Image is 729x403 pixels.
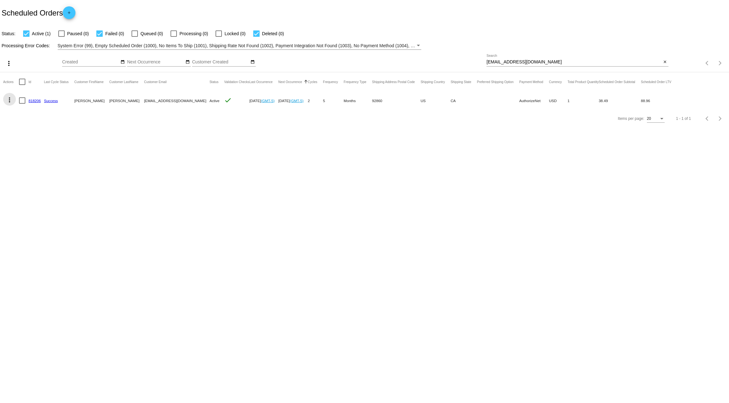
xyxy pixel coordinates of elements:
[308,91,323,110] mat-cell: 2
[599,91,641,110] mat-cell: 38.49
[549,80,562,84] button: Change sorting for CurrencyIso
[421,80,445,84] button: Change sorting for ShippingCountry
[519,91,549,110] mat-cell: AuthorizeNet
[224,96,232,104] mat-icon: check
[5,60,13,67] mat-icon: more_vert
[109,80,139,84] button: Change sorting for CustomerLastName
[185,60,190,65] mat-icon: date_range
[249,91,278,110] mat-cell: [DATE]
[250,60,255,65] mat-icon: date_range
[641,80,671,84] button: Change sorting for LifetimeValue
[192,60,249,65] input: Customer Created
[701,57,714,69] button: Previous page
[714,112,726,125] button: Next page
[29,80,31,84] button: Change sorting for Id
[701,112,714,125] button: Previous page
[2,43,50,48] span: Processing Error Codes:
[224,30,245,37] span: Locked (0)
[451,80,471,84] button: Change sorting for ShippingState
[179,30,208,37] span: Processing (0)
[249,80,273,84] button: Change sorting for LastOccurrenceUtc
[29,99,41,103] a: 818206
[278,91,308,110] mat-cell: [DATE]
[58,42,422,50] mat-select: Filter by Processing Error Codes
[290,99,304,103] a: (GMT-5)
[323,91,344,110] mat-cell: 5
[262,30,284,37] span: Deleted (0)
[323,80,338,84] button: Change sorting for Frequency
[663,60,667,65] mat-icon: close
[372,80,415,84] button: Change sorting for ShippingPostcode
[2,6,75,19] h2: Scheduled Orders
[210,99,220,103] span: Active
[676,116,691,121] div: 1 - 1 of 1
[568,91,599,110] mat-cell: 1
[618,116,644,121] div: Items per page:
[109,91,144,110] mat-cell: [PERSON_NAME]
[224,72,249,91] mat-header-cell: Validation Checks
[714,57,726,69] button: Next page
[44,80,69,84] button: Change sorting for LastProcessingCycleId
[487,60,662,65] input: Search
[261,99,274,103] a: (GMT-5)
[641,91,677,110] mat-cell: 88.96
[549,91,568,110] mat-cell: USD
[3,72,19,91] mat-header-cell: Actions
[278,80,302,84] button: Change sorting for NextOccurrenceUtc
[105,30,124,37] span: Failed (0)
[127,60,184,65] input: Next Occurrence
[647,116,651,121] span: 20
[477,80,514,84] button: Change sorting for PreferredShippingOption
[2,31,16,36] span: Status:
[662,59,668,66] button: Clear
[421,91,451,110] mat-cell: US
[308,80,317,84] button: Change sorting for Cycles
[144,80,166,84] button: Change sorting for CustomerEmail
[120,60,125,65] mat-icon: date_range
[74,80,104,84] button: Change sorting for CustomerFirstName
[344,80,366,84] button: Change sorting for FrequencyType
[74,91,109,110] mat-cell: [PERSON_NAME]
[599,80,635,84] button: Change sorting for Subtotal
[568,72,599,91] mat-header-cell: Total Product Quantity
[372,91,421,110] mat-cell: 92860
[647,117,665,121] mat-select: Items per page:
[210,80,218,84] button: Change sorting for Status
[144,91,210,110] mat-cell: [EMAIL_ADDRESS][DOMAIN_NAME]
[140,30,163,37] span: Queued (0)
[519,80,543,84] button: Change sorting for PaymentMethod.Type
[6,96,13,104] mat-icon: more_vert
[44,99,58,103] a: Success
[67,30,89,37] span: Paused (0)
[62,60,119,65] input: Created
[344,91,372,110] mat-cell: Months
[65,10,73,18] mat-icon: add
[451,91,477,110] mat-cell: CA
[32,30,51,37] span: Active (1)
